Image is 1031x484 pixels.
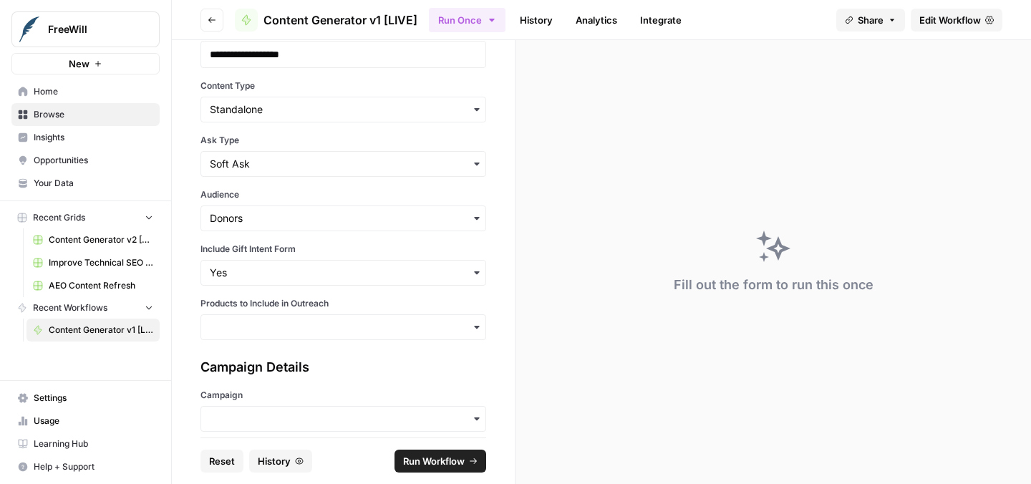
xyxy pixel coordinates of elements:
[258,454,291,468] span: History
[200,357,486,377] div: Campaign Details
[11,11,160,47] button: Workspace: FreeWill
[511,9,561,32] a: History
[235,9,417,32] a: Content Generator v1 [LIVE]
[34,415,153,427] span: Usage
[200,450,243,473] button: Reset
[34,131,153,144] span: Insights
[11,297,160,319] button: Recent Workflows
[11,126,160,149] a: Insights
[26,319,160,342] a: Content Generator v1 [LIVE]
[16,16,42,42] img: FreeWill Logo
[200,243,486,256] label: Include Gift Intent Form
[34,85,153,98] span: Home
[674,275,873,295] div: Fill out the form to run this once
[11,53,160,74] button: New
[200,79,486,92] label: Content Type
[200,188,486,201] label: Audience
[33,211,85,224] span: Recent Grids
[34,392,153,405] span: Settings
[919,13,981,27] span: Edit Workflow
[49,324,153,337] span: Content Generator v1 [LIVE]
[49,279,153,292] span: AEO Content Refresh
[26,228,160,251] a: Content Generator v2 [DRAFT] Test
[210,266,477,280] input: Yes
[11,80,160,103] a: Home
[34,177,153,190] span: Your Data
[200,389,486,402] label: Campaign
[911,9,1002,32] a: Edit Workflow
[69,57,89,71] span: New
[200,134,486,147] label: Ask Type
[631,9,690,32] a: Integrate
[249,450,312,473] button: History
[34,108,153,121] span: Browse
[11,455,160,478] button: Help + Support
[34,154,153,167] span: Opportunities
[33,301,107,314] span: Recent Workflows
[26,274,160,297] a: AEO Content Refresh
[11,410,160,432] a: Usage
[567,9,626,32] a: Analytics
[48,22,135,37] span: FreeWill
[429,8,505,32] button: Run Once
[34,460,153,473] span: Help + Support
[11,103,160,126] a: Browse
[403,454,465,468] span: Run Workflow
[210,157,477,171] input: Soft Ask
[263,11,417,29] span: Content Generator v1 [LIVE]
[11,172,160,195] a: Your Data
[858,13,884,27] span: Share
[34,437,153,450] span: Learning Hub
[210,211,477,226] input: Donors
[395,450,486,473] button: Run Workflow
[49,256,153,269] span: Improve Technical SEO for Page
[11,207,160,228] button: Recent Grids
[200,297,486,310] label: Products to Include in Outreach
[11,387,160,410] a: Settings
[836,9,905,32] button: Share
[26,251,160,274] a: Improve Technical SEO for Page
[11,149,160,172] a: Opportunities
[210,102,477,117] input: Standalone
[11,432,160,455] a: Learning Hub
[49,233,153,246] span: Content Generator v2 [DRAFT] Test
[209,454,235,468] span: Reset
